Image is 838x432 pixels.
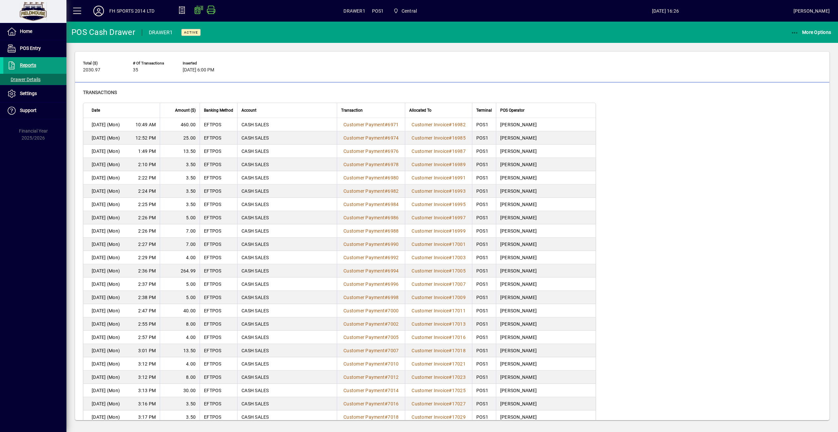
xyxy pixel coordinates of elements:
[412,321,449,327] span: Customer Invoice
[343,135,385,141] span: Customer Payment
[343,361,385,367] span: Customer Payment
[537,6,793,16] span: [DATE] 16:26
[385,149,388,154] span: #
[341,148,401,155] a: Customer Payment#6976
[343,6,365,16] span: DRAWER1
[109,6,154,16] div: FH SPORTS 2014 LTD
[237,184,337,198] td: CASH SALES
[138,161,156,168] span: 2:10 PM
[409,294,468,301] a: Customer Invoice#17009
[449,321,452,327] span: #
[452,175,466,180] span: 16991
[237,251,337,264] td: CASH SALES
[452,388,466,393] span: 17025
[452,255,466,260] span: 17003
[472,211,496,224] td: POS1
[241,107,256,114] span: Account
[388,348,399,353] span: 7007
[388,162,399,167] span: 6978
[385,135,388,141] span: #
[449,414,452,420] span: #
[92,188,120,194] span: [DATE] (Mon)
[343,188,385,194] span: Customer Payment
[409,161,468,168] a: Customer Invoice#16989
[496,131,596,145] td: [PERSON_NAME]
[3,102,66,119] a: Support
[200,184,237,198] td: EFTPOS
[3,74,66,85] a: Drawer Details
[452,242,466,247] span: 17001
[412,188,449,194] span: Customer Invoice
[20,108,37,113] span: Support
[388,215,399,220] span: 6986
[472,224,496,238] td: POS1
[133,67,138,73] span: 35
[388,122,399,127] span: 6971
[341,267,401,274] a: Customer Payment#6994
[449,202,452,207] span: #
[385,255,388,260] span: #
[409,320,468,328] a: Customer Invoice#17013
[83,67,100,73] span: 2030.97
[472,131,496,145] td: POS1
[409,267,468,274] a: Customer Invoice#17005
[412,388,449,393] span: Customer Invoice
[92,148,120,155] span: [DATE] (Mon)
[412,135,449,141] span: Customer Invoice
[343,414,385,420] span: Customer Payment
[449,348,452,353] span: #
[496,171,596,184] td: [PERSON_NAME]
[343,215,385,220] span: Customer Payment
[388,281,399,287] span: 6996
[343,255,385,260] span: Customer Payment
[92,201,120,208] span: [DATE] (Mon)
[385,335,388,340] span: #
[343,321,385,327] span: Customer Payment
[500,107,524,114] span: POS Operator
[409,254,468,261] a: Customer Invoice#17003
[388,175,399,180] span: 6980
[412,268,449,273] span: Customer Invoice
[138,228,156,234] span: 2:26 PM
[449,295,452,300] span: #
[496,118,596,131] td: [PERSON_NAME]
[385,228,388,234] span: #
[449,375,452,380] span: #
[385,122,388,127] span: #
[412,335,449,340] span: Customer Invoice
[789,26,833,38] button: More Options
[496,251,596,264] td: [PERSON_NAME]
[343,308,385,313] span: Customer Payment
[136,135,156,141] span: 12:52 PM
[412,401,449,406] span: Customer Invoice
[449,335,452,340] span: #
[200,211,237,224] td: EFTPOS
[412,295,449,300] span: Customer Invoice
[402,6,417,16] span: Central
[92,214,120,221] span: [DATE] (Mon)
[412,414,449,420] span: Customer Invoice
[92,107,100,114] span: Date
[412,308,449,313] span: Customer Invoice
[412,348,449,353] span: Customer Invoice
[341,347,401,354] a: Customer Payment#7007
[341,280,401,288] a: Customer Payment#6996
[160,145,200,158] td: 13.50
[341,201,401,208] a: Customer Payment#6984
[496,224,596,238] td: [PERSON_NAME]
[449,388,452,393] span: #
[133,61,173,65] span: # of Transactions
[452,188,466,194] span: 16993
[385,348,388,353] span: #
[71,27,135,38] div: POS Cash Drawer
[449,242,452,247] span: #
[385,175,388,180] span: #
[160,184,200,198] td: 3.50
[160,251,200,264] td: 4.00
[388,388,399,393] span: 7014
[92,174,120,181] span: [DATE] (Mon)
[385,162,388,167] span: #
[149,27,173,38] div: DRAWER1
[204,107,233,114] span: Banking Method
[237,171,337,184] td: CASH SALES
